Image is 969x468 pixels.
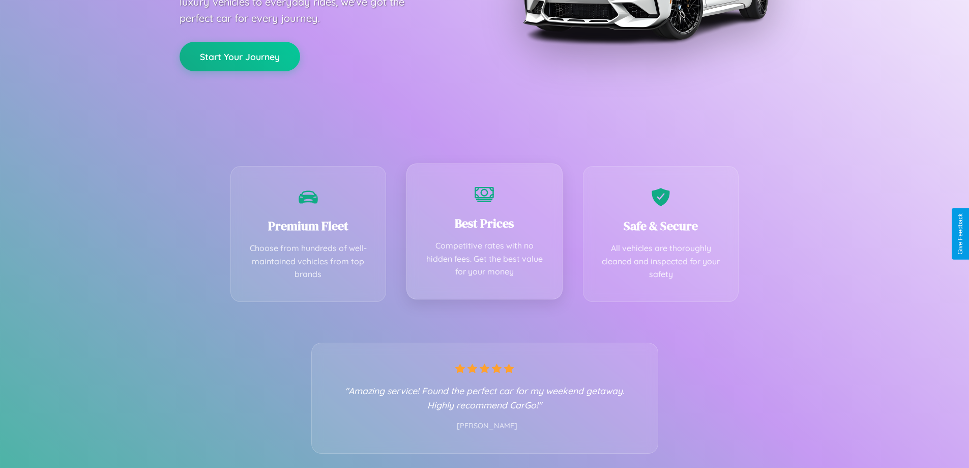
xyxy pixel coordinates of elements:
p: Choose from hundreds of well-maintained vehicles from top brands [246,242,371,281]
div: Give Feedback [957,213,964,255]
p: "Amazing service! Found the perfect car for my weekend getaway. Highly recommend CarGo!" [332,383,637,412]
p: All vehicles are thoroughly cleaned and inspected for your safety [599,242,723,281]
p: - [PERSON_NAME] [332,420,637,433]
h3: Safe & Secure [599,217,723,234]
p: Competitive rates with no hidden fees. Get the best value for your money [422,239,547,279]
h3: Premium Fleet [246,217,371,234]
button: Start Your Journey [180,42,300,71]
h3: Best Prices [422,215,547,232]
